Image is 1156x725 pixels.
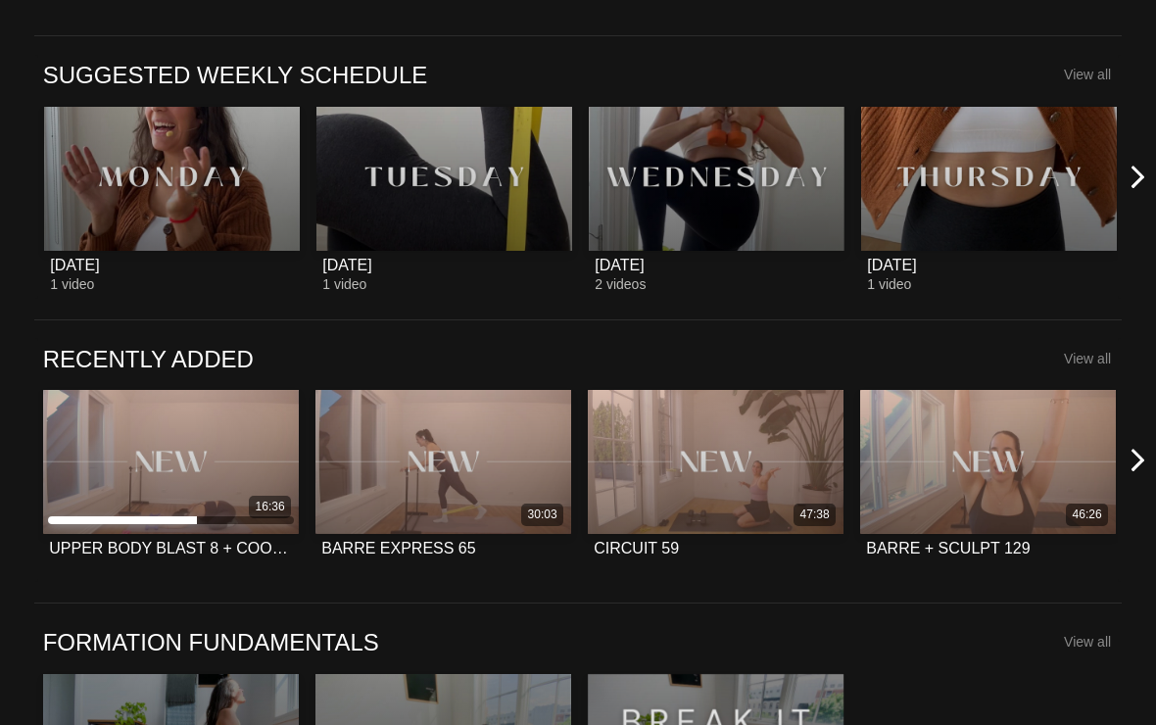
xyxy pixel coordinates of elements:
div: [DATE] [595,256,644,274]
span: 2 videos [595,276,646,292]
a: View all [1064,634,1111,650]
a: View all [1064,67,1111,82]
div: [DATE] [867,256,916,274]
div: BARRE EXPRESS 65 [321,539,475,557]
span: 1 video [50,276,94,292]
a: THURSDAY[DATE]1 video [861,107,1117,292]
div: 46:26 [1073,507,1102,523]
a: FORMATION FUNDAMENTALS [43,627,379,657]
span: 1 video [322,276,366,292]
div: BARRE + SCULPT 129 [866,539,1030,557]
div: CIRCUIT 59 [594,539,679,557]
a: RECENTLY ADDED [43,344,254,374]
a: TUESDAY[DATE]1 video [316,107,572,292]
div: 47:38 [800,507,830,523]
span: 1 video [867,276,911,292]
a: BARRE + SCULPT 12946:26BARRE + SCULPT 129 [860,390,1116,575]
div: 16:36 [256,499,285,515]
a: BARRE EXPRESS 6530:03BARRE EXPRESS 65 [315,390,571,575]
div: 30:03 [528,507,557,523]
div: [DATE] [322,256,371,274]
div: [DATE] [50,256,99,274]
a: CIRCUIT 5947:38CIRCUIT 59 [588,390,843,575]
div: UPPER BODY BLAST 8 + COOLDOWN [49,539,292,557]
a: UPPER BODY BLAST 8 + COOLDOWN16:36UPPER BODY BLAST 8 + COOLDOWN [43,390,299,575]
a: MONDAY[DATE]1 video [44,107,300,292]
a: SUGGESTED WEEKLY SCHEDULE [43,60,428,90]
a: View all [1064,351,1111,366]
a: WEDNESDAY[DATE]2 videos [589,107,844,292]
